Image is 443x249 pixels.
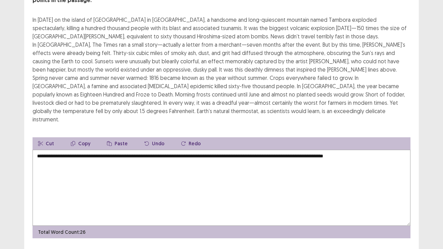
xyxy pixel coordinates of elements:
[33,16,410,123] div: In [DATE] on the island of [GEOGRAPHIC_DATA] in [GEOGRAPHIC_DATA], a handsome and long-quiescent ...
[65,137,96,150] button: Copy
[101,137,133,150] button: Paste
[33,137,60,150] button: Cut
[139,137,170,150] button: Undo
[38,229,85,236] p: Total Word Count: 26
[175,137,206,150] button: Redo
